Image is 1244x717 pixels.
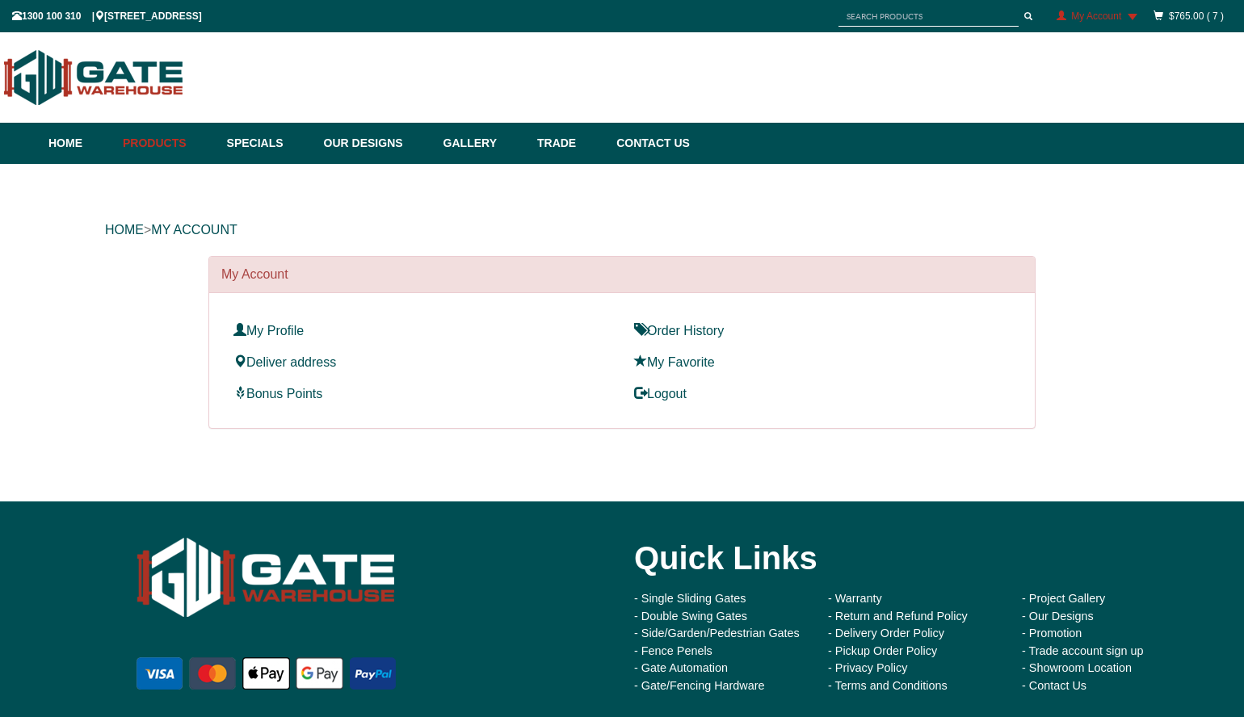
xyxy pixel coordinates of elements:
[1022,592,1105,605] a: - Project Gallery
[828,592,882,605] a: - Warranty
[828,610,968,623] a: - Return and Refund Policy
[828,661,907,674] a: - Privacy Policy
[115,123,219,164] a: Products
[1071,10,1121,22] span: My Account
[634,324,724,338] a: Order History
[634,644,712,657] a: - Fence Penels
[316,123,435,164] a: Our Designs
[133,654,399,693] img: payment options
[828,644,937,657] a: - Pickup Order Policy
[634,610,747,623] a: - Double Swing Gates
[105,223,144,237] a: HOME
[48,123,115,164] a: Home
[233,387,322,400] a: Bonus Points
[634,679,765,692] a: - Gate/Fencing Hardware
[12,10,202,22] span: 1300 100 310 | [STREET_ADDRESS]
[1022,644,1143,657] a: - Trade account sign up
[634,592,746,605] a: - Single Sliding Gates
[435,123,529,164] a: Gallery
[1022,627,1082,639] a: - Promotion
[209,257,1035,293] div: My Account
[529,123,608,164] a: Trade
[133,526,399,630] img: Gate Warehouse
[634,355,715,369] a: My Favorite
[1022,610,1094,623] a: - Our Designs
[233,355,336,369] a: Deliver address
[233,324,304,338] a: My Profile
[219,123,316,164] a: Specials
[634,661,728,674] a: - Gate Automation
[838,6,1019,27] input: SEARCH PRODUCTS
[105,204,1139,256] div: >
[151,223,237,237] a: My Account
[634,387,687,400] a: Logout
[634,526,1191,590] div: Quick Links
[828,627,944,639] a: - Delivery Order Policy
[1022,679,1086,692] a: - Contact Us
[1169,10,1224,22] a: $765.00 ( 7 )
[1022,661,1132,674] a: - Showroom Location
[634,627,800,639] a: - Side/Garden/Pedestrian Gates
[828,679,948,692] a: - Terms and Conditions
[608,123,690,164] a: Contact Us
